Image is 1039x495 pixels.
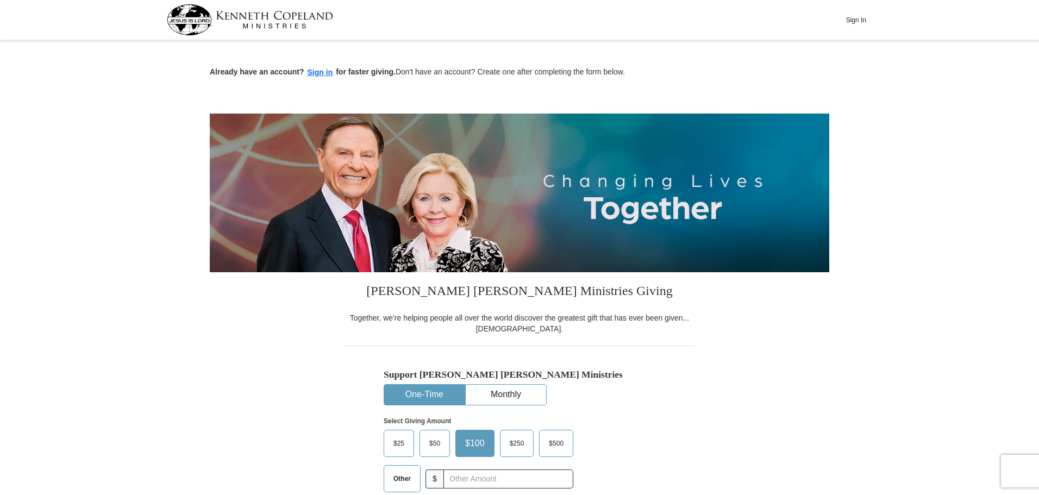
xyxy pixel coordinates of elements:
[384,369,655,380] h5: Support [PERSON_NAME] [PERSON_NAME] Ministries
[388,435,410,452] span: $25
[466,385,546,405] button: Monthly
[304,66,336,79] button: Sign in
[460,435,490,452] span: $100
[424,435,446,452] span: $50
[425,469,444,488] span: $
[388,471,416,487] span: Other
[210,67,396,76] strong: Already have an account? for faster giving.
[840,11,872,28] button: Sign In
[384,385,465,405] button: One-Time
[343,272,696,312] h3: [PERSON_NAME] [PERSON_NAME] Ministries Giving
[543,435,569,452] span: $500
[343,312,696,334] div: Together, we're helping people all over the world discover the greatest gift that has ever been g...
[504,435,530,452] span: $250
[384,417,451,425] strong: Select Giving Amount
[210,66,829,79] p: Don't have an account? Create one after completing the form below.
[167,4,333,35] img: kcm-header-logo.svg
[443,469,573,488] input: Other Amount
